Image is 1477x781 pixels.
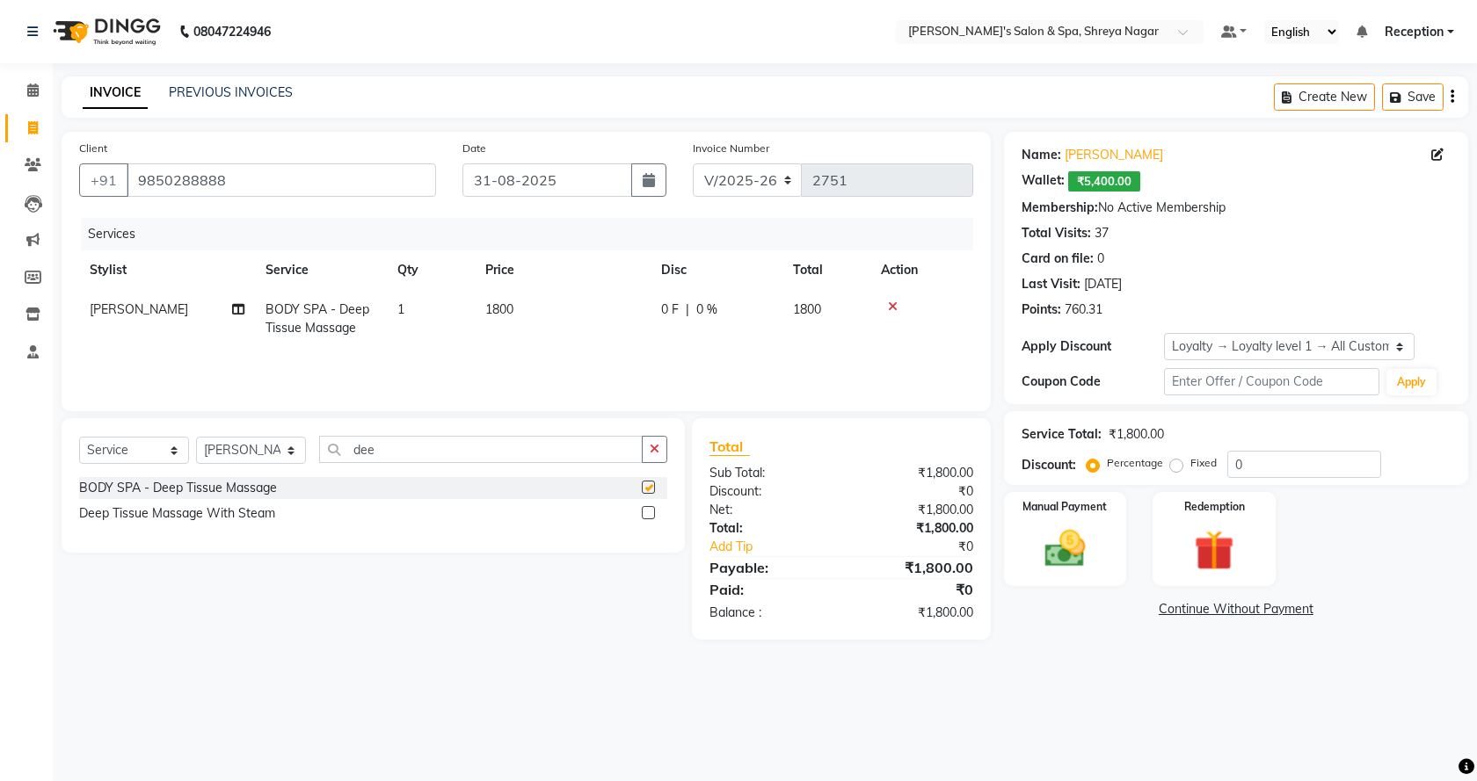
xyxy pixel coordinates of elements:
a: PREVIOUS INVOICES [169,84,293,100]
span: ₹5,400.00 [1068,171,1140,192]
input: Search or Scan [319,436,643,463]
button: Create New [1274,83,1375,111]
span: 0 % [696,300,717,319]
div: Total Visits: [1022,224,1091,242]
span: BODY SPA - Deep Tissue Massage [266,301,369,336]
div: ₹1,800.00 [841,519,986,538]
div: Membership: [1022,199,1098,217]
div: No Active Membership [1022,199,1451,217]
div: Deep Tissue Massage With Steam [79,504,275,523]
a: Add Tip [696,538,865,556]
a: INVOICE [83,77,148,109]
th: Stylist [79,250,255,290]
th: Disc [651,250,782,290]
div: Service Total: [1022,425,1102,444]
img: logo [45,7,165,56]
div: ₹1,800.00 [841,557,986,578]
div: Balance : [696,604,841,622]
button: Apply [1386,369,1437,395]
label: Manual Payment [1022,499,1107,515]
div: Total: [696,519,841,538]
label: Percentage [1107,455,1163,471]
div: Name: [1022,146,1061,164]
a: Continue Without Payment [1008,600,1465,618]
label: Client [79,141,107,156]
input: Search by Name/Mobile/Email/Code [127,163,436,197]
div: Net: [696,501,841,519]
div: ₹1,800.00 [841,501,986,519]
div: BODY SPA - Deep Tissue Massage [79,479,277,497]
div: Last Visit: [1022,275,1080,293]
div: Discount: [1022,456,1076,474]
th: Price [475,250,651,290]
button: Save [1382,83,1444,111]
input: Enter Offer / Coupon Code [1164,368,1379,395]
div: ₹1,800.00 [1109,425,1164,444]
th: Action [870,250,973,290]
label: Invoice Number [693,141,769,156]
span: Reception [1385,23,1444,41]
div: Discount: [696,482,841,501]
div: Wallet: [1022,171,1065,192]
a: [PERSON_NAME] [1065,146,1163,164]
span: 1800 [793,301,821,317]
button: +91 [79,163,128,197]
div: Services [81,218,986,250]
span: | [686,300,689,319]
th: Qty [387,250,475,290]
div: 37 [1095,224,1109,242]
span: 1800 [485,301,513,317]
div: 760.31 [1065,300,1102,319]
span: 1 [397,301,404,317]
div: ₹0 [841,482,986,501]
span: 0 F [661,300,679,319]
div: Coupon Code [1022,372,1165,391]
div: Card on file: [1022,249,1094,268]
div: ₹1,800.00 [841,464,986,482]
img: _gift.svg [1182,525,1248,575]
div: Points: [1022,300,1061,319]
div: Sub Total: [696,464,841,482]
label: Redemption [1184,499,1245,515]
b: 08047224946 [193,7,271,56]
div: ₹0 [841,579,986,600]
label: Fixed [1190,455,1217,471]
div: [DATE] [1084,275,1122,293]
div: ₹0 [865,538,986,556]
div: Payable: [696,557,841,578]
div: Apply Discount [1022,337,1165,356]
span: Total [709,438,750,456]
span: [PERSON_NAME] [90,301,188,317]
img: _cash.svg [1032,525,1098,572]
label: Date [462,141,486,156]
div: ₹1,800.00 [841,604,986,622]
div: 0 [1097,249,1104,268]
th: Total [782,250,870,290]
div: Paid: [696,579,841,600]
th: Service [255,250,387,290]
